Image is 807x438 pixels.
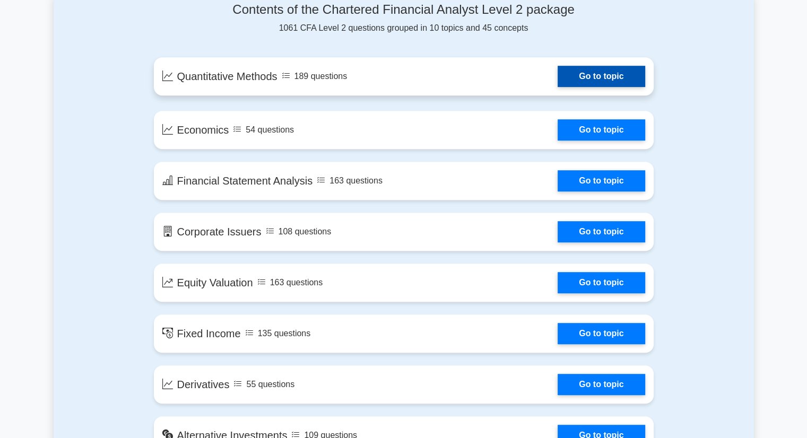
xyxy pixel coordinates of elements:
[558,221,645,242] a: Go to topic
[558,323,645,344] a: Go to topic
[154,2,654,34] div: 1061 CFA Level 2 questions grouped in 10 topics and 45 concepts
[558,374,645,395] a: Go to topic
[558,170,645,191] a: Go to topic
[558,119,645,141] a: Go to topic
[154,2,654,17] h4: Contents of the Chartered Financial Analyst Level 2 package
[558,66,645,87] a: Go to topic
[558,272,645,293] a: Go to topic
